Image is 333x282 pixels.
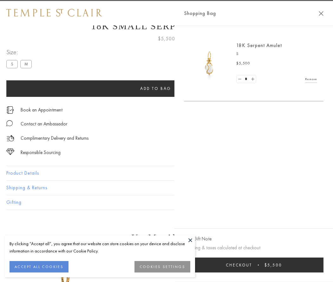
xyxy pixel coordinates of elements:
a: Book an Appointment [21,106,62,113]
label: M [20,60,32,68]
div: Responsible Sourcing [21,149,61,157]
button: Add to bag [6,80,305,97]
img: icon_sourcing.svg [6,149,14,155]
button: ACCEPT ALL COOKIES [10,261,69,272]
span: Add to bag [140,86,171,91]
h1: 18K Small Serpent Amulet [6,21,327,31]
span: Checkout [226,262,252,268]
a: Remove [305,76,317,83]
span: $5,500 [158,35,175,43]
button: Add Gift Note [184,235,212,243]
span: $5,500 [236,60,250,67]
img: P51836-E11SERPPV [190,44,228,83]
span: $5,500 [264,262,282,268]
img: Temple St. Clair [6,9,102,17]
div: Contact an Ambassador [21,120,67,128]
a: Set quantity to 0 [237,75,243,83]
button: Shipping & Returns [6,181,327,195]
label: S [6,60,18,68]
img: MessageIcon-01_2.svg [6,120,13,126]
a: Set quantity to 2 [249,75,256,83]
p: Shipping & taxes calculated at checkout [184,244,323,252]
img: icon_delivery.svg [6,134,14,142]
button: Checkout $5,500 [184,258,323,272]
button: Close Shopping Bag [319,11,323,16]
img: icon_appointment.svg [6,106,14,114]
button: Gifting [6,195,327,210]
div: By clicking “Accept all”, you agree that our website can store cookies on your device and disclos... [10,240,190,255]
span: Shopping Bag [184,9,216,17]
span: Size: [6,47,34,57]
a: 18K Serpent Amulet [236,42,282,49]
p: Complimentary Delivery and Returns [21,134,88,142]
p: S [236,51,317,57]
h3: You May Also Like [16,232,317,243]
button: COOKIES SETTINGS [134,261,190,272]
button: Product Details [6,166,327,180]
